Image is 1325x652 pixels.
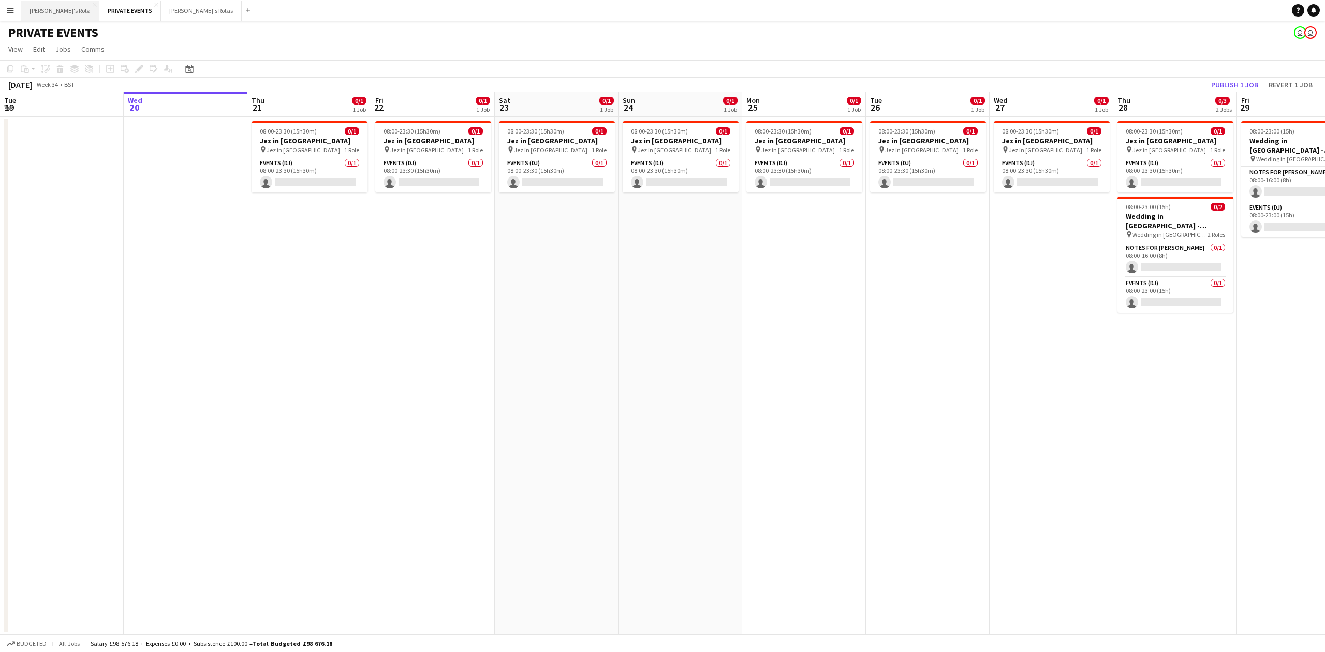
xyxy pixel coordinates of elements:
div: BST [64,81,75,88]
span: Jez in [GEOGRAPHIC_DATA] [761,146,835,154]
span: 1 Role [344,146,359,154]
app-card-role: Events (DJ)0/108:00-23:30 (15h30m) [1117,157,1233,192]
app-card-role: Events (DJ)0/108:00-23:30 (15h30m) [994,157,1110,192]
span: 1 Role [963,146,978,154]
h3: Jez in [GEOGRAPHIC_DATA] [994,136,1110,145]
h3: Jez in [GEOGRAPHIC_DATA] [623,136,739,145]
span: Jobs [55,45,71,54]
app-card-role: Events (DJ)0/108:00-23:30 (15h30m) [375,157,491,192]
button: Revert 1 job [1264,78,1317,92]
h3: Jez in [GEOGRAPHIC_DATA] [375,136,491,145]
span: 0/3 [1215,97,1230,105]
h3: Jez in [GEOGRAPHIC_DATA] [499,136,615,145]
span: 22 [374,101,384,113]
span: 0/1 [599,97,614,105]
span: 0/1 [723,97,738,105]
div: 1 Job [352,106,366,113]
h3: Wedding in [GEOGRAPHIC_DATA] - [PERSON_NAME] [1117,212,1233,230]
h3: Jez in [GEOGRAPHIC_DATA] [870,136,986,145]
span: 0/1 [592,127,607,135]
span: Jez in [GEOGRAPHIC_DATA] [638,146,711,154]
button: [PERSON_NAME]'s Rota [21,1,99,21]
span: 25 [745,101,760,113]
span: 08:00-23:30 (15h30m) [507,127,564,135]
span: Comms [81,45,105,54]
span: 1 Role [468,146,483,154]
span: 08:00-23:30 (15h30m) [1002,127,1059,135]
app-job-card: 08:00-23:30 (15h30m)0/1Jez in [GEOGRAPHIC_DATA] Jez in [GEOGRAPHIC_DATA]1 RoleEvents (DJ)0/108:00... [623,121,739,192]
h3: Jez in [GEOGRAPHIC_DATA] [746,136,862,145]
app-job-card: 08:00-23:30 (15h30m)0/1Jez in [GEOGRAPHIC_DATA] Jez in [GEOGRAPHIC_DATA]1 RoleEvents (DJ)0/108:00... [746,121,862,192]
span: 23 [497,101,510,113]
span: Tue [4,96,16,105]
div: [DATE] [8,80,32,90]
div: Salary £98 576.18 + Expenses £0.00 + Subsistence £100.00 = [91,640,332,647]
a: Jobs [51,42,75,56]
span: Sun [623,96,635,105]
span: 08:00-23:30 (15h30m) [260,127,317,135]
span: 29 [1240,101,1249,113]
app-card-role: Notes for [PERSON_NAME]0/108:00-16:00 (8h) [1117,242,1233,277]
div: 1 Job [847,106,861,113]
span: 0/1 [970,97,985,105]
span: All jobs [57,640,82,647]
span: Jez in [GEOGRAPHIC_DATA] [390,146,464,154]
span: View [8,45,23,54]
span: 28 [1116,101,1130,113]
app-card-role: Events (DJ)0/108:00-23:30 (15h30m) [623,157,739,192]
a: Edit [29,42,49,56]
span: 20 [126,101,142,113]
span: 0/1 [963,127,978,135]
app-job-card: 08:00-23:30 (15h30m)0/1Jez in [GEOGRAPHIC_DATA] Jez in [GEOGRAPHIC_DATA]1 RoleEvents (DJ)0/108:00... [870,121,986,192]
span: 0/1 [1094,97,1109,105]
div: 1 Job [476,106,490,113]
button: Publish 1 job [1207,78,1262,92]
span: 0/1 [468,127,483,135]
div: 1 Job [724,106,737,113]
span: 08:00-23:00 (15h) [1126,203,1171,211]
span: 0/1 [1087,127,1101,135]
span: Wed [994,96,1007,105]
span: 26 [868,101,882,113]
span: 21 [250,101,264,113]
span: Budgeted [17,640,47,647]
span: Sat [499,96,510,105]
span: 1 Role [715,146,730,154]
span: 0/1 [352,97,366,105]
span: 08:00-23:30 (15h30m) [631,127,688,135]
span: 1 Role [592,146,607,154]
app-job-card: 08:00-23:00 (15h)0/2Wedding in [GEOGRAPHIC_DATA] - [PERSON_NAME] Wedding in [GEOGRAPHIC_DATA] - [... [1117,197,1233,313]
span: Jez in [GEOGRAPHIC_DATA] [1009,146,1082,154]
span: Jez in [GEOGRAPHIC_DATA] [1132,146,1206,154]
span: 1 Role [1210,146,1225,154]
span: 24 [621,101,635,113]
app-card-role: Events (DJ)0/108:00-23:30 (15h30m) [499,157,615,192]
app-card-role: Events (DJ)0/108:00-23:30 (15h30m) [252,157,367,192]
span: 2 Roles [1208,231,1225,239]
div: 1 Job [1095,106,1108,113]
app-job-card: 08:00-23:30 (15h30m)0/1Jez in [GEOGRAPHIC_DATA] Jez in [GEOGRAPHIC_DATA]1 RoleEvents (DJ)0/108:00... [1117,121,1233,192]
span: 08:00-23:30 (15h30m) [384,127,440,135]
app-card-role: Events (DJ)0/108:00-23:00 (15h) [1117,277,1233,313]
span: 0/2 [1211,203,1225,211]
span: 08:00-23:30 (15h30m) [878,127,935,135]
div: 1 Job [600,106,613,113]
button: PRIVATE EVENTS [99,1,161,21]
span: Total Budgeted £98 676.18 [253,640,332,647]
span: Fri [1241,96,1249,105]
app-job-card: 08:00-23:30 (15h30m)0/1Jez in [GEOGRAPHIC_DATA] Jez in [GEOGRAPHIC_DATA]1 RoleEvents (DJ)0/108:00... [252,121,367,192]
span: 0/1 [847,97,861,105]
span: 1 Role [1086,146,1101,154]
span: Edit [33,45,45,54]
span: Jez in [GEOGRAPHIC_DATA] [885,146,959,154]
app-user-avatar: Katie Farrow [1304,26,1317,39]
span: 0/1 [840,127,854,135]
span: 08:00-23:30 (15h30m) [1126,127,1183,135]
span: Wedding in [GEOGRAPHIC_DATA] - [PERSON_NAME] [1132,231,1208,239]
div: 2 Jobs [1216,106,1232,113]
